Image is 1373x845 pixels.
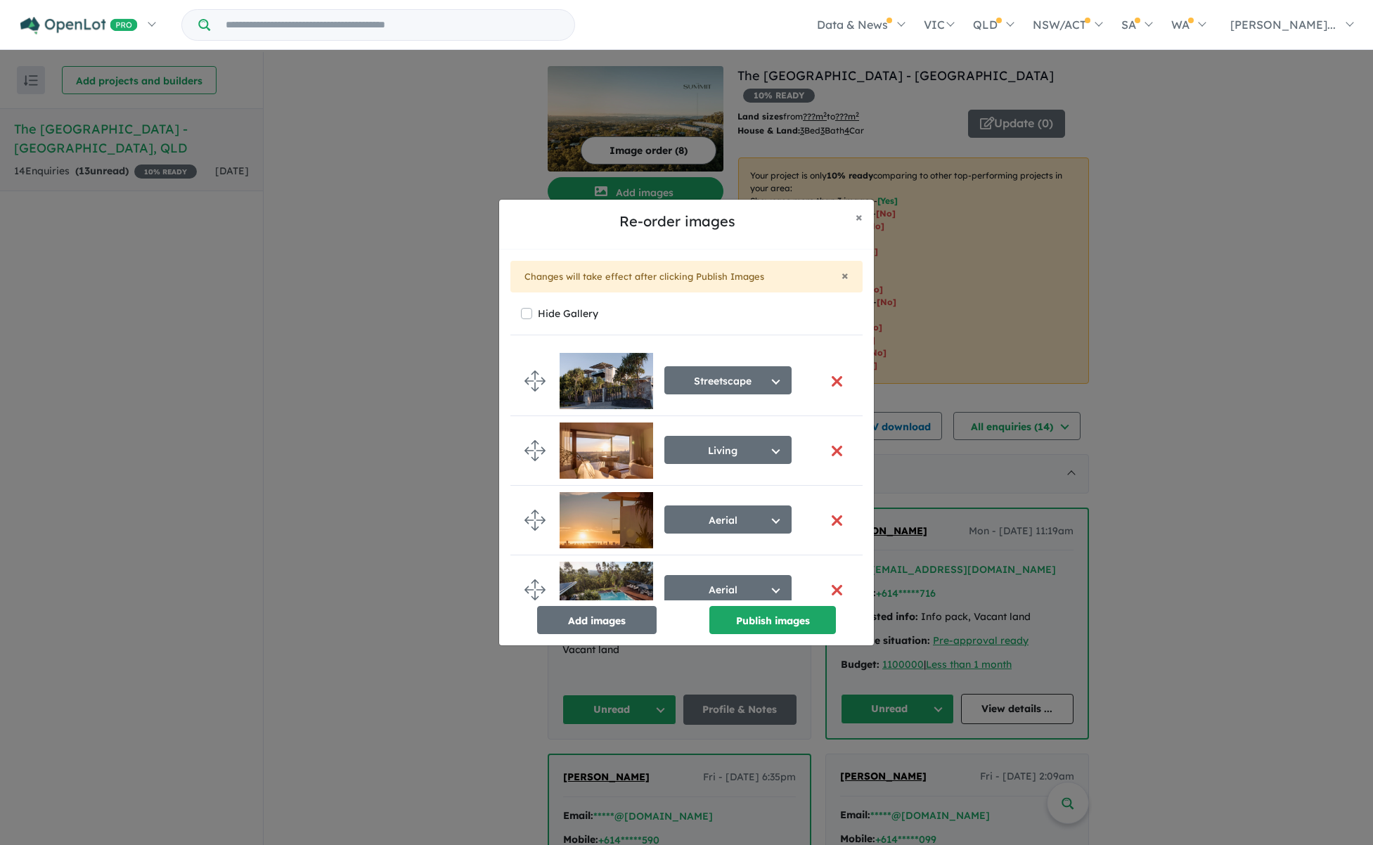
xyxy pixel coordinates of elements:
span: [PERSON_NAME]... [1230,18,1336,32]
div: Changes will take effect after clicking Publish Images [510,261,863,293]
button: Close [842,269,849,282]
img: drag.svg [524,370,546,392]
img: drag.svg [524,510,546,531]
span: × [842,267,849,283]
img: drag.svg [524,440,546,461]
button: Streetscape [664,366,792,394]
button: Aerial [664,505,792,534]
img: The%20Summit%20Estate%20-%20Highland%20Park___1757377981_1.jpg [560,353,653,409]
img: Summit%20Estate%20-%20Highland%20Park___1754452066.jpg [560,562,653,618]
button: Add images [537,606,657,634]
img: Summit%20Estate%20-%20Highland%20Park___1754452067.jpg [560,422,653,479]
img: Summit%20Estate%20-%20Highland%20Park___1754452067_1.jpg [560,492,653,548]
h5: Re-order images [510,211,844,232]
button: Publish images [709,606,836,634]
input: Try estate name, suburb, builder or developer [213,10,572,40]
img: drag.svg [524,579,546,600]
button: Aerial [664,575,792,603]
button: Living [664,436,792,464]
img: Openlot PRO Logo White [20,17,138,34]
label: Hide Gallery [538,304,598,323]
span: × [856,209,863,225]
